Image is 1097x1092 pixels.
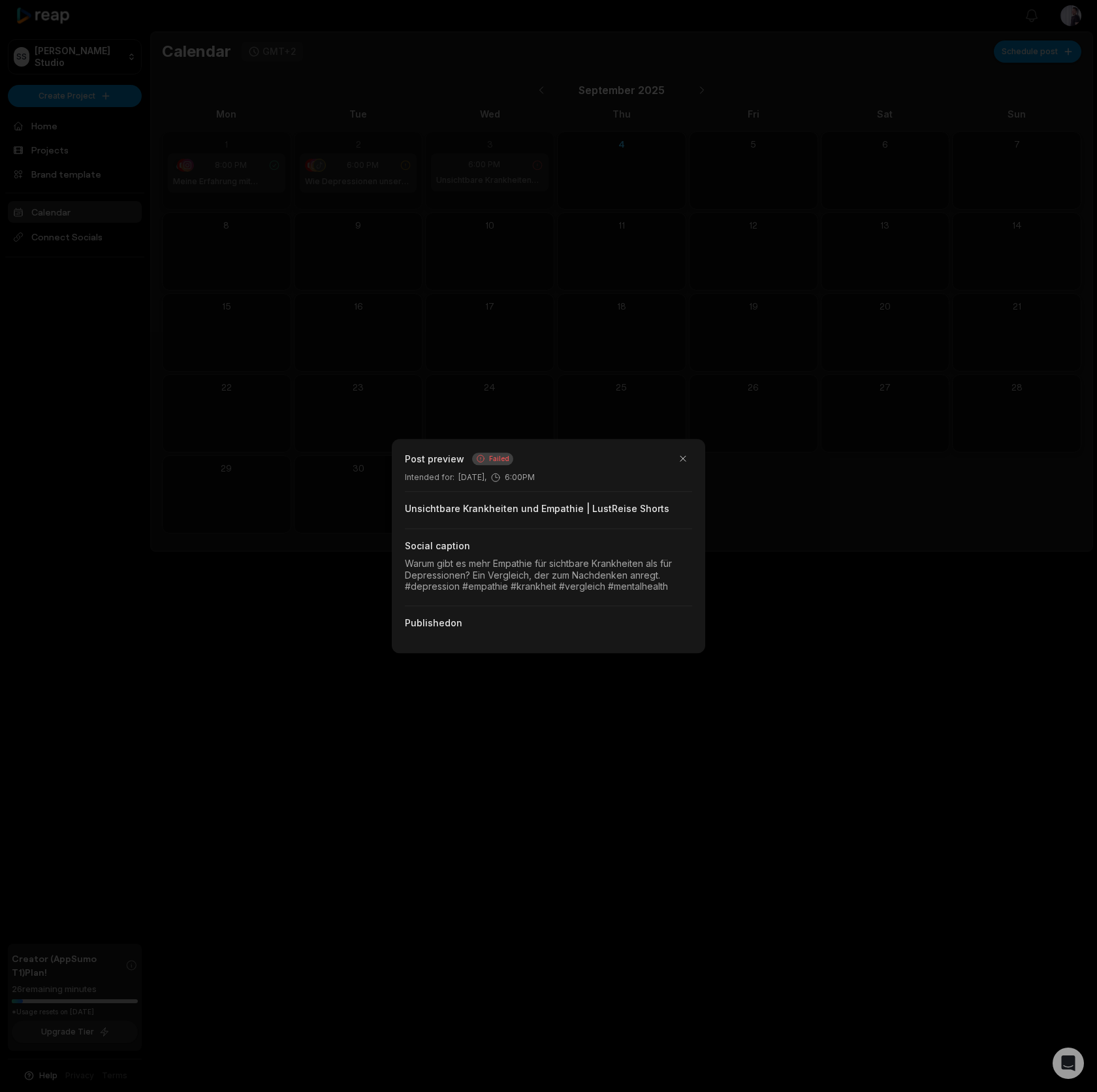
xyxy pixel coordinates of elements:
span: Intended for : [405,472,454,483]
div: Unsichtbare Krankheiten und Empathie | LustReise Shorts [405,502,692,515]
span: Failed [489,454,509,464]
div: Published on [405,617,692,630]
div: Social caption [405,539,692,553]
div: [DATE], 6:00PM [405,472,692,483]
h2: Post preview [405,452,464,466]
div: Warum gibt es mehr Empathie für sichtbare Krankheiten als für Depressionen? Ein Vergleich, der zu... [405,558,692,592]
